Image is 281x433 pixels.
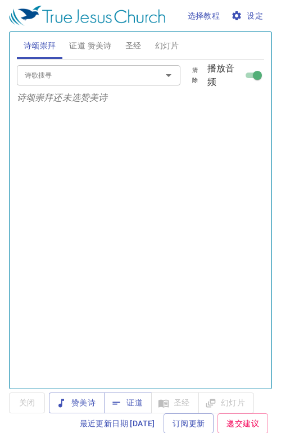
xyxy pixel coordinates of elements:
[207,62,242,89] span: 播放音频
[189,65,201,85] span: 清除
[229,6,268,26] button: 设定
[113,396,143,410] span: 证道
[183,6,225,26] button: 选择教程
[58,396,96,410] span: 赞美诗
[125,39,142,53] span: 圣经
[69,39,111,53] span: 证道 赞美诗
[188,9,220,23] span: 选择教程
[226,417,259,431] span: 递交建议
[183,64,207,87] button: 清除
[17,92,108,103] i: 诗颂崇拜还未选赞美诗
[24,39,56,53] span: 诗颂崇拜
[161,67,176,83] button: Open
[80,417,155,431] span: 最近更新日期 [DATE]
[104,393,152,413] button: 证道
[155,39,179,53] span: 幻灯片
[173,417,205,431] span: 订阅更新
[233,9,263,23] span: 设定
[49,393,105,413] button: 赞美诗
[9,6,165,26] img: True Jesus Church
